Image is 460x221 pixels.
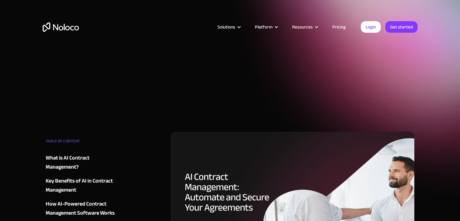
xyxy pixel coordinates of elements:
[385,21,418,33] a: Get started
[46,200,119,218] a: How AI-Powered Contract Management Software Works
[217,23,235,31] div: Solutions
[285,23,325,31] div: Resources
[46,137,119,149] div: TABLE OF CONTENT
[292,23,313,31] div: Resources
[325,23,353,31] a: Pricing
[255,23,272,31] div: Platform
[361,21,381,33] a: Login
[46,153,119,172] a: What is AI Contract Management?
[247,23,285,31] div: Platform
[46,176,119,195] a: Key Benefits of AI in Contract Management
[210,23,247,31] div: Solutions
[43,22,79,32] a: home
